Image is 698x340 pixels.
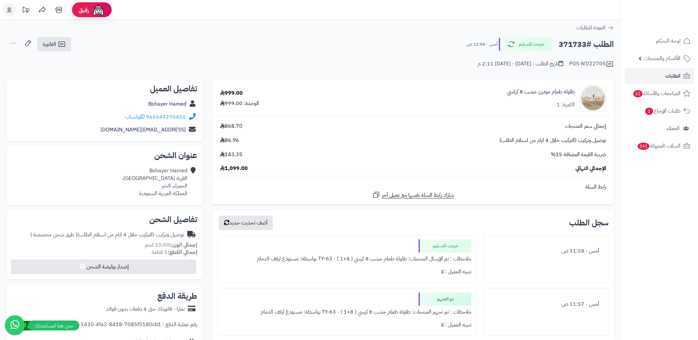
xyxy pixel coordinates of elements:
span: رفيق [79,6,89,14]
span: توصيل وتركيب (التركيب خلال 4 ايام من استلام الطلب) [499,137,606,144]
div: تم التجهيز [419,292,471,306]
small: 1 قطعة [152,248,197,256]
div: الكمية: 1 [557,101,575,109]
span: إجمالي سعر المنتجات [565,122,606,130]
img: logo-2.png [653,13,692,27]
a: المراجعات والأسئلة11 [625,85,694,101]
div: أمس - 11:58 ص [488,245,604,257]
button: أضف تحديث جديد [219,216,273,230]
div: ملاحظات : تم الإرسال المنتجات: طاولة طعام خشب 8 كرسي ( 8+1 ) - TY-63 بواسطة: مستودع ارفف الدمام [222,253,471,265]
span: ضريبة القيمة المضافة 15% [551,151,606,158]
a: تحديثات المنصة [18,3,34,18]
span: الفاتورة [43,40,56,48]
h3: سجل الطلب [569,219,608,227]
h2: عنوان الشحن [12,152,197,159]
div: تاريخ الطلب : [DATE] - [DATE] 2:11 م [478,60,563,68]
h2: طريقة الدفع [157,292,197,300]
span: شارك رابط السلة نفسها مع عميل آخر [382,191,454,199]
a: لوحة التحكم [625,33,694,49]
div: 999.00 [220,89,243,97]
small: أمس - 11:58 ص [466,41,498,48]
span: الإجمالي النهائي [575,165,606,172]
div: أمس - 11:57 ص [488,298,604,311]
button: خرجت للتسليم [499,37,552,51]
span: السلات المتروكة [637,141,680,151]
img: 1752668496-1-90x90.jpg [580,85,606,112]
div: تنبيه العميل : لا [222,265,471,278]
a: الطلبات [625,68,694,84]
span: 11 [633,90,643,97]
div: ملاحظات : تم تجهيز المنتجات: طاولة طعام خشب 8 كرسي ( 8+1 ) - TY-63 بواسطة: مستودع ارفف الدمام [222,306,471,319]
button: إصدار بوليصة الشحن [11,259,196,274]
span: 341 [637,142,650,150]
span: الأقسام والمنتجات [644,54,680,63]
a: Bshayer Hamed [148,100,186,108]
div: رقم عملية الدفع : 0e7da8ef-1430-4fa2-8418-7085f5180cb1 [55,321,197,330]
a: واتساب [125,113,145,121]
span: 143.35 [220,151,242,158]
span: العملاء [667,124,680,133]
span: لوحة التحكم [656,36,680,46]
strong: إجمالي القطع: [167,248,197,256]
a: العودة للطلبات [576,24,614,32]
a: العملاء [625,120,694,136]
div: رابط السلة [215,183,611,191]
span: العودة للطلبات [576,24,606,32]
div: خرجت للتسليم [419,239,471,253]
span: 1,099.00 [220,165,248,172]
small: 10.00 كجم [145,241,197,249]
img: ai-face.png [92,3,105,17]
div: POS-NT/22705 [569,60,614,68]
div: الوحدة: 999.00 [220,100,259,107]
span: 1 [645,107,653,115]
span: المراجعات والأسئلة [633,89,680,98]
span: الطلبات [665,71,680,81]
a: طاولة طعام مودرن خشب 8 كراسي [507,88,575,96]
div: تمارا - فاتورتك حتى 4 دفعات بدون فوائد [106,305,185,313]
a: الفاتورة [37,37,71,51]
span: طلبات الإرجاع [644,106,680,116]
a: السلات المتروكة341 [625,138,694,154]
strong: إجمالي الوزن: [169,241,197,249]
span: 868.70 [220,122,242,130]
a: شارك رابط السلة نفسها مع عميل آخر [372,191,454,199]
h2: الطلب #371733 [559,38,614,51]
span: ( طرق شحن مخصصة ) [30,231,77,239]
h2: تفاصيل العميل [12,85,197,93]
a: [EMAIL_ADDRESS][DOMAIN_NAME] [100,126,186,134]
a: 966544270450 [146,113,186,121]
h2: تفاصيل الشحن [12,216,197,223]
div: تنبيه العميل : لا [222,319,471,331]
div: توصيل وتركيب (التركيب خلال 4 ايام من استلام الطلب) [30,231,184,239]
span: 86.96 [220,137,239,144]
div: Bshayer Hamed القرية [GEOGRAPHIC_DATA]، الحمراء، الخبر المملكة العربية السعودية [122,167,187,197]
a: طلبات الإرجاع1 [625,103,694,119]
